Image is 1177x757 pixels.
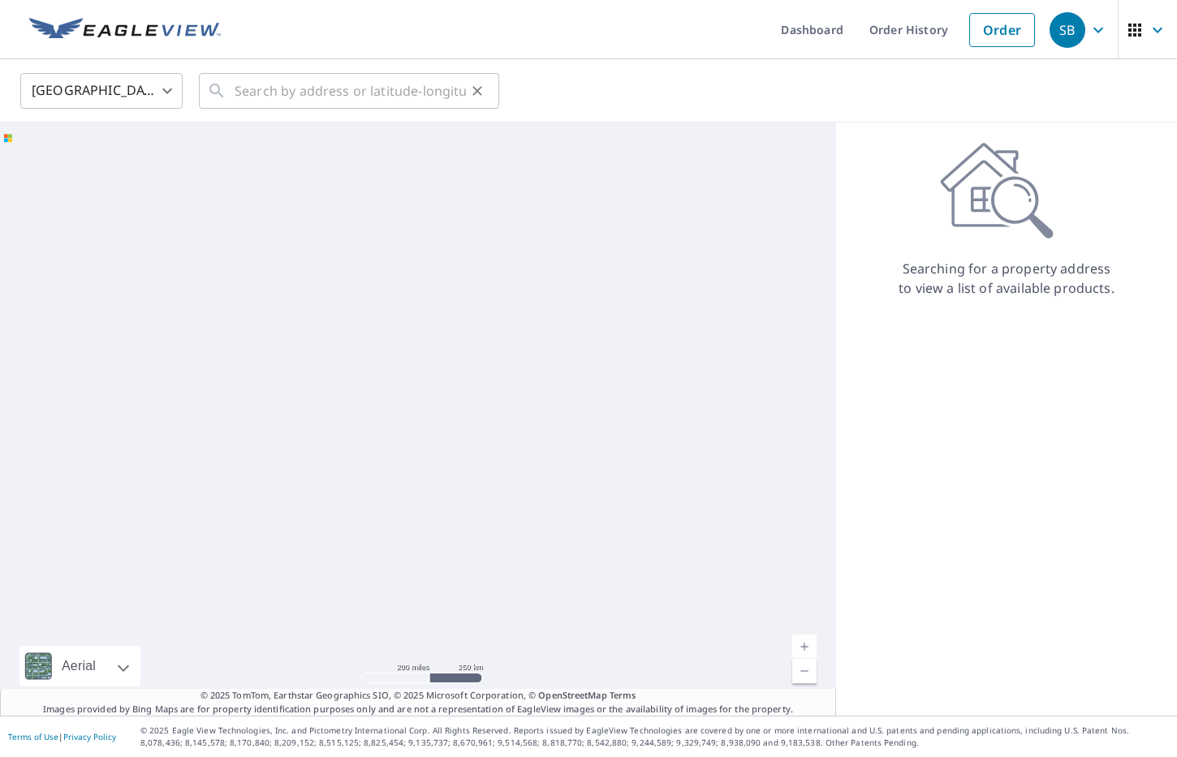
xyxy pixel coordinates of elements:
div: SB [1050,12,1085,48]
a: Order [969,13,1035,47]
div: Aerial [19,646,140,686]
a: Current Level 5, Zoom Out [792,659,817,683]
p: Searching for a property address to view a list of available products. [898,259,1115,298]
img: EV Logo [29,18,221,42]
div: [GEOGRAPHIC_DATA] [20,68,183,114]
div: Aerial [57,646,101,686]
a: OpenStreetMap [538,689,606,701]
a: Terms [610,689,636,701]
button: Clear [466,80,489,102]
span: © 2025 TomTom, Earthstar Geographics SIO, © 2025 Microsoft Corporation, © [200,689,636,703]
a: Privacy Policy [63,731,116,742]
a: Terms of Use [8,731,58,742]
p: | [8,732,116,742]
a: Current Level 5, Zoom In [792,634,817,659]
input: Search by address or latitude-longitude [235,68,466,114]
p: © 2025 Eagle View Technologies, Inc. and Pictometry International Corp. All Rights Reserved. Repo... [140,725,1169,749]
